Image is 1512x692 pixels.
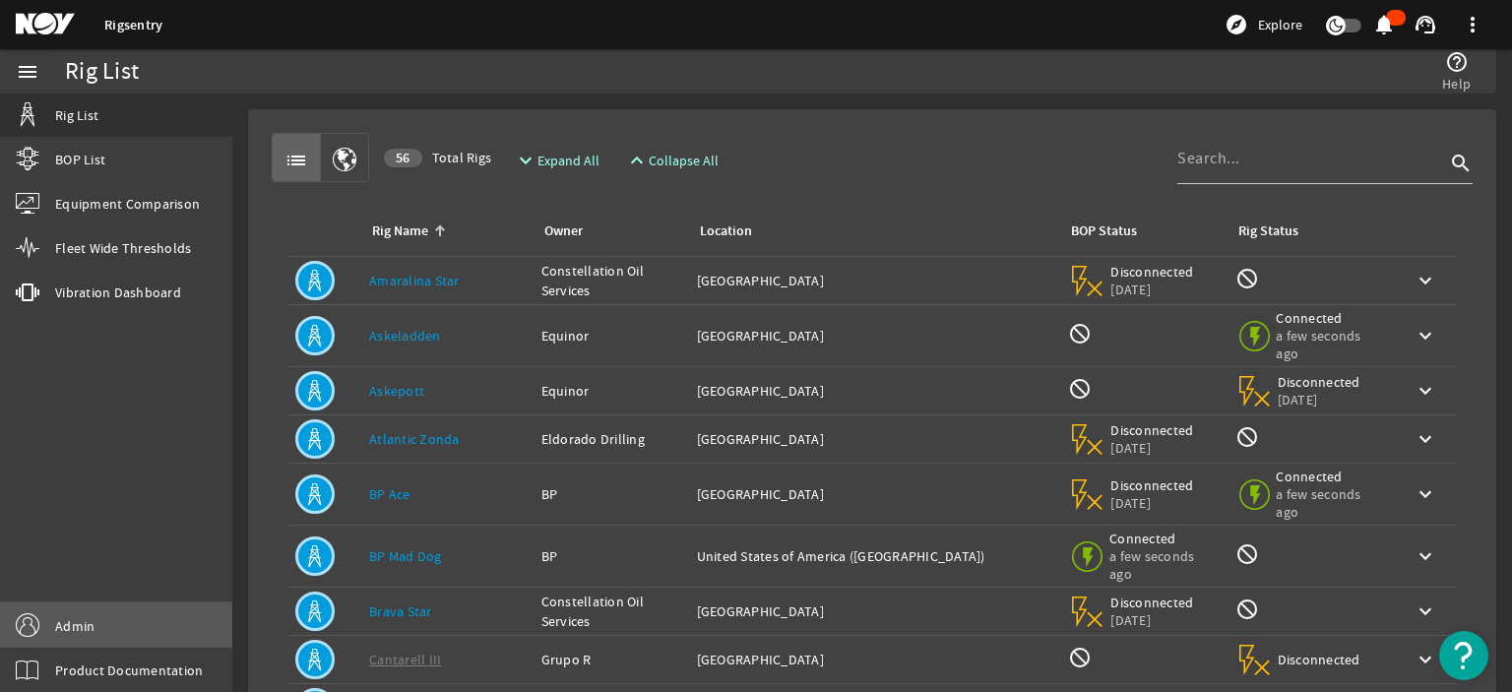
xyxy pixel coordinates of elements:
mat-icon: Rig Monitoring not available for this rig [1235,542,1259,566]
a: BP Ace [369,485,410,503]
div: 56 [384,149,422,167]
div: [GEOGRAPHIC_DATA] [697,601,1053,621]
span: Disconnected [1110,421,1194,439]
div: [GEOGRAPHIC_DATA] [697,429,1053,449]
mat-icon: vibration [16,281,39,304]
span: Help [1442,74,1471,94]
span: a few seconds ago [1276,485,1382,521]
mat-icon: support_agent [1414,13,1437,36]
span: [DATE] [1110,494,1194,512]
mat-icon: keyboard_arrow_down [1414,324,1437,347]
div: Rig Name [372,220,428,242]
div: [GEOGRAPHIC_DATA] [697,271,1053,290]
div: Rig Name [369,220,518,242]
mat-icon: help_outline [1445,50,1469,74]
div: United States of America ([GEOGRAPHIC_DATA]) [697,546,1053,566]
button: Open Resource Center [1439,631,1488,680]
span: Equipment Comparison [55,194,200,214]
div: Equinor [541,381,681,401]
div: Location [700,220,752,242]
a: Askeladden [369,327,441,345]
span: Fleet Wide Thresholds [55,238,191,258]
span: Disconnected [1110,263,1194,281]
mat-icon: keyboard_arrow_down [1414,379,1437,403]
mat-icon: Rig Monitoring not available for this rig [1235,598,1259,621]
mat-icon: BOP Monitoring not available for this rig [1068,377,1092,401]
i: search [1449,152,1473,175]
span: Connected [1276,309,1382,327]
span: Total Rigs [384,148,491,167]
div: [GEOGRAPHIC_DATA] [697,326,1053,346]
a: Rigsentry [104,16,162,34]
button: more_vert [1449,1,1496,48]
span: [DATE] [1110,281,1194,298]
button: Explore [1217,9,1310,40]
span: Connected [1109,530,1216,547]
mat-icon: BOP Monitoring not available for this rig [1068,322,1092,346]
a: Atlantic Zonda [369,430,460,448]
mat-icon: keyboard_arrow_down [1414,599,1437,623]
input: Search... [1177,147,1445,170]
div: Grupo R [541,650,681,669]
mat-icon: notifications [1372,13,1396,36]
div: Owner [544,220,583,242]
div: Location [697,220,1045,242]
a: Askepott [369,382,424,400]
div: Eldorado Drilling [541,429,681,449]
span: Product Documentation [55,661,203,680]
mat-icon: keyboard_arrow_down [1414,482,1437,506]
a: Brava Star [369,602,432,620]
a: Amaralina Star [369,272,460,289]
div: BP [541,484,681,504]
div: [GEOGRAPHIC_DATA] [697,484,1053,504]
mat-icon: keyboard_arrow_down [1414,427,1437,451]
span: Disconnected [1110,594,1194,611]
span: [DATE] [1278,391,1361,409]
mat-icon: menu [16,60,39,84]
span: Explore [1258,15,1302,34]
button: Collapse All [617,143,726,178]
a: Cantarell III [369,651,441,668]
mat-icon: expand_more [514,149,530,172]
span: Expand All [537,151,599,170]
div: Rig Status [1238,220,1298,242]
div: [GEOGRAPHIC_DATA] [697,650,1053,669]
span: Rig List [55,105,98,125]
mat-icon: BOP Monitoring not available for this rig [1068,646,1092,669]
mat-icon: expand_less [625,149,641,172]
div: Constellation Oil Services [541,261,681,300]
button: Expand All [506,143,607,178]
mat-icon: keyboard_arrow_down [1414,269,1437,292]
div: Equinor [541,326,681,346]
mat-icon: list [284,149,308,172]
mat-icon: Rig Monitoring not available for this rig [1235,267,1259,290]
span: a few seconds ago [1276,327,1382,362]
a: BP Mad Dog [369,547,442,565]
mat-icon: explore [1225,13,1248,36]
mat-icon: Rig Monitoring not available for this rig [1235,425,1259,449]
mat-icon: keyboard_arrow_down [1414,544,1437,568]
span: a few seconds ago [1109,547,1216,583]
div: Constellation Oil Services [541,592,681,631]
span: [DATE] [1110,611,1194,629]
span: [DATE] [1110,439,1194,457]
div: BOP Status [1071,220,1137,242]
span: Vibration Dashboard [55,283,181,302]
span: Disconnected [1278,651,1361,668]
div: [GEOGRAPHIC_DATA] [697,381,1053,401]
span: Disconnected [1278,373,1361,391]
div: Owner [541,220,673,242]
span: Collapse All [649,151,719,170]
span: BOP List [55,150,105,169]
div: Rig List [65,62,139,82]
span: Connected [1276,468,1382,485]
span: Disconnected [1110,476,1194,494]
mat-icon: keyboard_arrow_down [1414,648,1437,671]
div: BP [541,546,681,566]
span: Admin [55,616,94,636]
